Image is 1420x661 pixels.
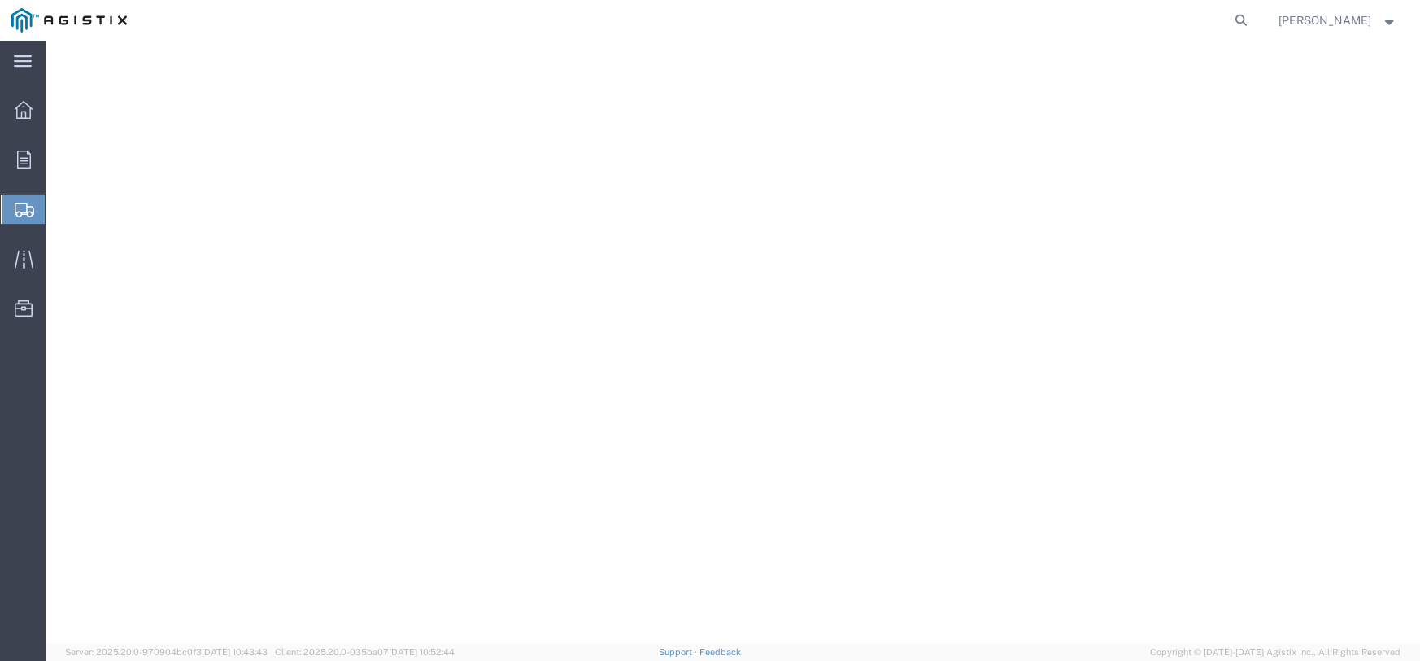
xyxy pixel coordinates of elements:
[275,647,455,657] span: Client: 2025.20.0-035ba07
[699,647,741,657] a: Feedback
[11,8,127,33] img: logo
[1278,11,1398,30] button: [PERSON_NAME]
[46,41,1420,644] iframe: FS Legacy Container
[389,647,455,657] span: [DATE] 10:52:44
[202,647,268,657] span: [DATE] 10:43:43
[1278,11,1371,29] span: Nathan Hall
[659,647,699,657] a: Support
[1150,646,1400,659] span: Copyright © [DATE]-[DATE] Agistix Inc., All Rights Reserved
[65,647,268,657] span: Server: 2025.20.0-970904bc0f3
